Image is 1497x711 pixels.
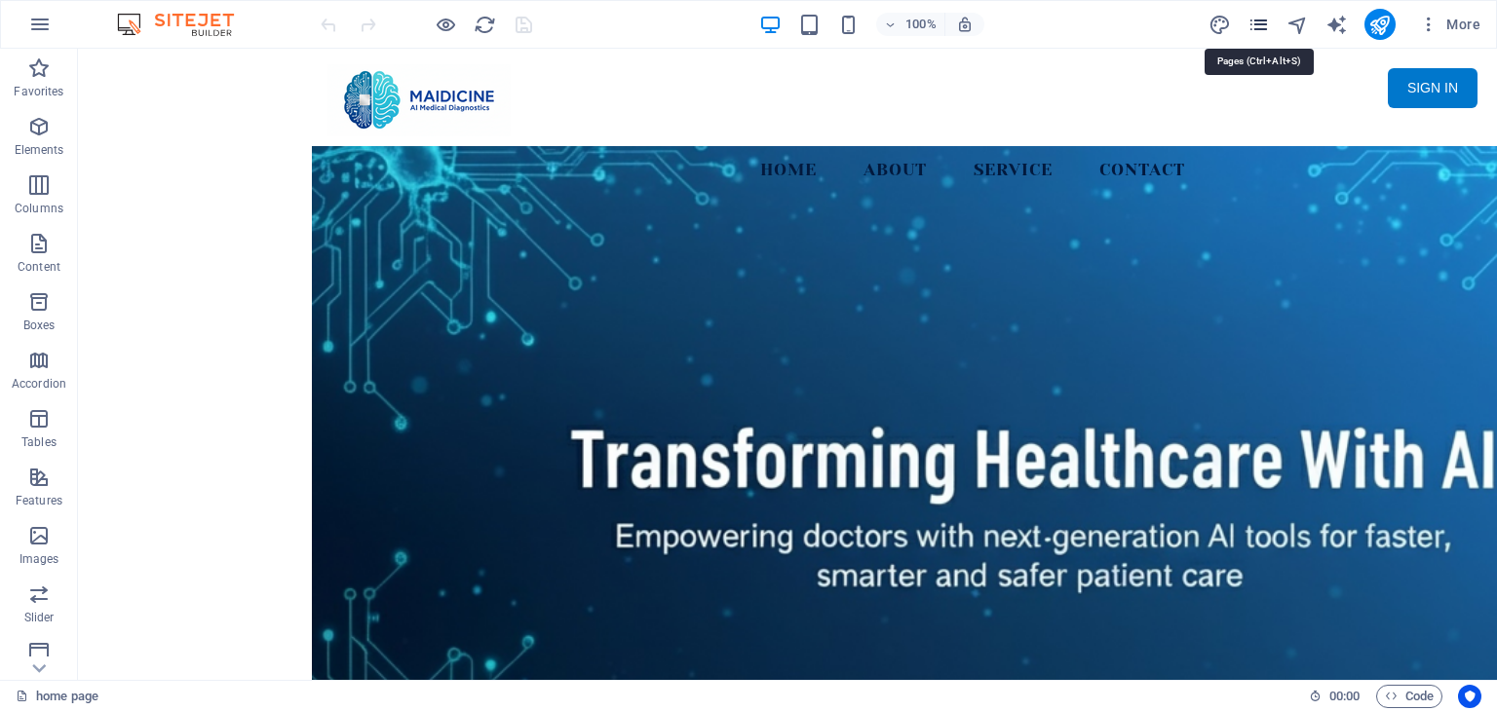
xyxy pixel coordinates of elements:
[16,685,98,708] a: Click to cancel selection. Double-click to open Pages
[1247,13,1271,36] button: pages
[21,434,57,450] p: Tables
[1458,685,1481,708] button: Usercentrics
[1385,685,1434,708] span: Code
[1419,15,1480,34] span: More
[876,13,945,36] button: 100%
[474,14,496,36] i: Reload page
[956,16,974,33] i: On resize automatically adjust zoom level to fit chosen device.
[1309,685,1361,708] h6: Session time
[19,551,59,567] p: Images
[18,259,60,275] p: Content
[16,493,62,508] p: Features
[14,84,63,99] p: Favorites
[1325,13,1349,36] button: text_generator
[1209,13,1232,36] button: design
[23,318,56,333] p: Boxes
[24,610,55,625] p: Slider
[1286,13,1310,36] button: navigator
[1209,14,1231,36] i: Design (Ctrl+Alt+Y)
[1329,685,1360,708] span: 00 00
[1411,9,1488,40] button: More
[473,13,496,36] button: reload
[1376,685,1442,708] button: Code
[1368,14,1391,36] i: Publish
[434,13,457,36] button: Click here to leave preview mode and continue editing
[15,201,63,216] p: Columns
[1364,9,1396,40] button: publish
[1343,689,1346,703] span: :
[15,142,64,158] p: Elements
[905,13,937,36] h6: 100%
[112,13,258,36] img: Editor Logo
[12,376,66,392] p: Accordion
